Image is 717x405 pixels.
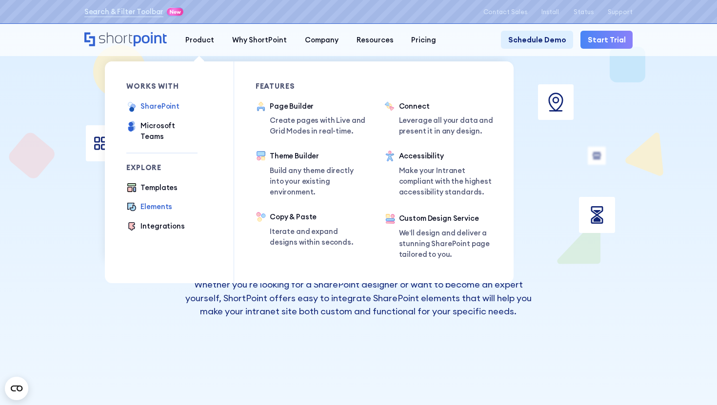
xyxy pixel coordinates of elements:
[140,201,172,212] div: Elements
[270,212,363,222] div: Copy & Paste
[270,115,367,136] p: Create pages with Live and Grid Modes in real-time.
[140,101,179,112] div: SharePoint
[256,101,367,136] a: Page BuilderCreate pages with Live and Grid Modes in real-time.
[126,201,172,213] a: Elements
[399,101,497,112] div: Connect
[357,35,394,45] div: Resources
[347,31,402,49] a: Resources
[185,35,214,45] div: Product
[270,165,363,197] p: Build any theme directly into your existing environment.
[126,221,185,233] a: Integrations
[126,164,198,172] div: Explore
[256,212,363,247] a: Copy & PasteIterate and expand designs within seconds.
[402,31,445,49] a: Pricing
[270,151,363,161] div: Theme Builder
[181,278,536,318] p: Whether you're looking for a SharePoint designer or want to become an expert yourself, ShortPoint...
[232,35,287,45] div: Why ShortPoint
[574,8,594,16] a: Status
[580,31,633,49] a: Start Trial
[541,8,559,16] a: Install
[140,182,178,193] div: Templates
[399,151,492,161] div: Accessibility
[384,213,492,262] a: Custom Design ServiceWe’ll design and deliver a stunning SharePoint page tailored to you.
[384,101,496,136] a: ConnectLeverage all your data and present it in any design.
[223,31,296,49] a: Why ShortPoint
[126,182,178,194] a: Templates
[140,120,198,142] div: Microsoft Teams
[126,101,179,114] a: SharePoint
[399,213,492,224] div: Custom Design Service
[483,8,527,16] a: Contact Sales
[126,120,198,142] a: Microsoft Teams
[305,35,339,45] div: Company
[296,31,347,49] a: Company
[126,83,198,90] div: works with
[608,8,633,16] a: Support
[668,358,717,405] iframe: Chat Widget
[411,35,436,45] div: Pricing
[177,31,223,49] a: Product
[256,151,363,197] a: Theme BuilderBuild any theme directly into your existing environment.
[399,115,497,136] p: Leverage all your data and present it in any design.
[140,221,184,231] div: Integrations
[270,101,367,112] div: Page Builder
[501,31,573,49] a: Schedule Demo
[84,32,168,48] a: Home
[384,151,492,198] a: AccessibilityMake your Intranet compliant with the highest accessibility standards.
[270,226,363,248] p: Iterate and expand designs within seconds.
[84,6,164,17] a: Search & Filter Toolbar
[256,83,363,90] div: Features
[399,228,492,260] p: We’ll design and deliver a stunning SharePoint page tailored to you.
[5,377,28,400] button: Open CMP widget
[399,165,492,197] p: Make your Intranet compliant with the highest accessibility standards.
